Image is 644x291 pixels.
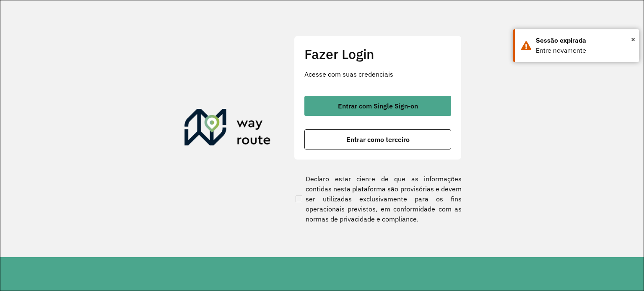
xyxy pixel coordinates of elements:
font: Declaro estar ciente de que as informações contidas nesta plataforma são provisórias e devem ser ... [306,175,462,223]
font: × [631,35,635,44]
button: botão [304,129,451,149]
button: botão [304,96,451,116]
font: Acesse com suas credenciais [304,70,393,78]
font: Entrar com Single Sign-on [338,102,418,110]
font: Entrar como terceiro [346,135,410,144]
img: Roteirizador AmbevTech [184,109,271,149]
font: Fazer Login [304,45,374,63]
div: Sessão expirada [536,36,633,46]
font: Sessão expirada [536,37,586,44]
button: Fechar [631,33,635,46]
font: Entre novamente [536,47,586,54]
